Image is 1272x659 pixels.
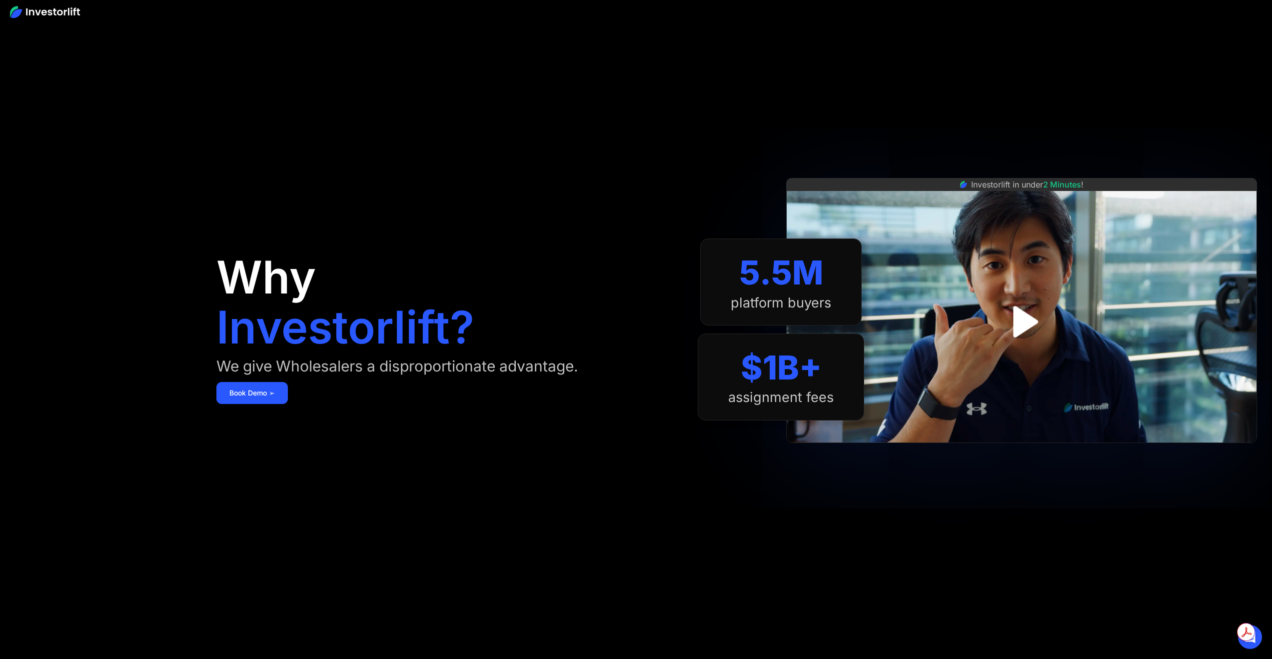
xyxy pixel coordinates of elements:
div: $1B+ [741,348,822,387]
a: Book Demo ➢ [216,382,288,404]
iframe: Customer reviews powered by Trustpilot [947,448,1097,460]
div: We give Wholesalers a disproportionate advantage. [216,358,578,374]
span: 2 Minutes [1043,179,1081,189]
h1: Why [216,255,316,300]
div: assignment fees [728,389,834,405]
a: open lightbox [1000,299,1044,344]
div: Investorlift in under ! [971,178,1084,190]
div: 5.5M [739,253,823,292]
h1: Investorlift? [216,305,474,350]
div: platform buyers [731,295,831,311]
